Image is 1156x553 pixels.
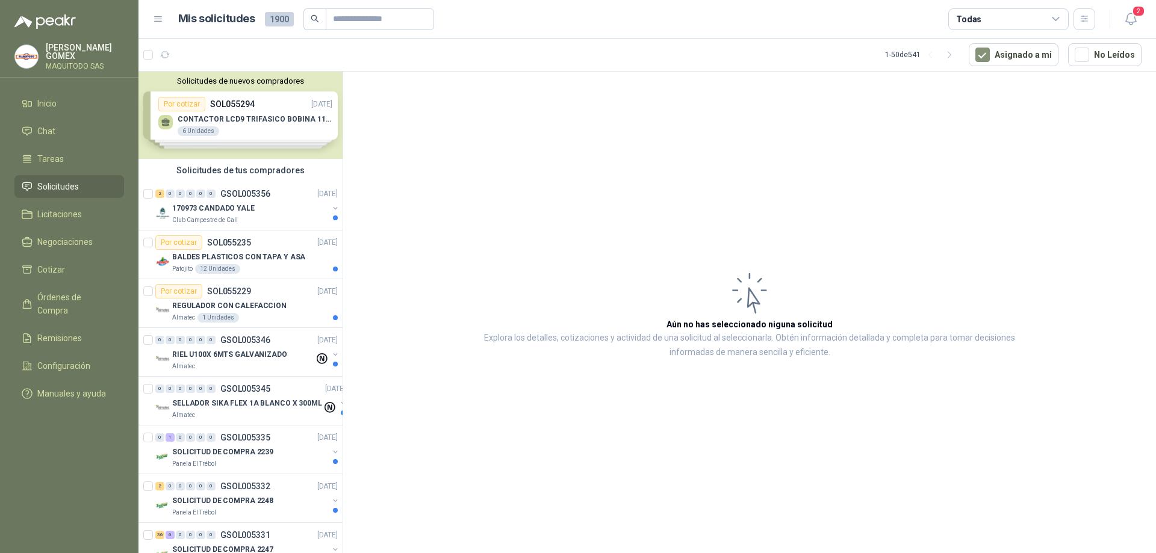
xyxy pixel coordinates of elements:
[186,531,195,539] div: 0
[14,14,76,29] img: Logo peakr
[37,387,106,400] span: Manuales y ayuda
[14,175,124,198] a: Solicitudes
[207,433,216,442] div: 0
[172,349,287,360] p: RIEL U100X 6MTS GALVANIZADO
[207,238,251,247] p: SOL055235
[166,336,175,344] div: 0
[155,479,340,517] a: 2 0 0 0 0 0 GSOL005332[DATE] Company LogoSOLICITUD DE COMPRA 2248Panela El Trébol
[220,433,270,442] p: GSOL005335
[155,284,202,298] div: Por cotizar
[220,336,270,344] p: GSOL005346
[176,482,185,490] div: 0
[155,190,164,198] div: 2
[186,433,195,442] div: 0
[37,332,82,345] span: Remisiones
[155,235,202,250] div: Por cotizar
[138,230,343,279] a: Por cotizarSOL055235[DATE] Company LogoBALDES PLASTICOS CON TAPA Y ASAPatojito12 Unidades
[317,188,338,200] p: [DATE]
[14,382,124,405] a: Manuales y ayuda
[172,300,287,312] p: REGULADOR CON CALEFACCION
[1132,5,1145,17] span: 2
[155,382,348,420] a: 0 0 0 0 0 0 GSOL005345[DATE] Company LogoSELLADOR SIKA FLEX 1A BLANCO X 300MLAlmatec
[220,385,270,393] p: GSOL005345
[172,446,273,458] p: SOLICITUD DE COMPRA 2239
[196,482,205,490] div: 0
[46,43,124,60] p: [PERSON_NAME] GOMEX
[14,258,124,281] a: Cotizar
[178,10,255,28] h1: Mis solicitudes
[195,264,240,274] div: 12 Unidades
[166,482,175,490] div: 0
[186,482,195,490] div: 0
[207,287,251,295] p: SOL055229
[166,385,175,393] div: 0
[172,252,305,263] p: BALDES PLASTICOS CON TAPA Y ASA
[176,433,185,442] div: 0
[885,45,959,64] div: 1 - 50 de 541
[196,433,205,442] div: 0
[166,433,175,442] div: 1
[317,286,338,297] p: [DATE]
[37,97,57,110] span: Inicio
[196,385,205,393] div: 0
[172,203,255,214] p: 170973 CANDADO YALE
[207,482,216,490] div: 0
[176,531,185,539] div: 0
[220,190,270,198] p: GSOL005356
[15,45,38,68] img: Company Logo
[138,279,343,328] a: Por cotizarSOL055229[DATE] Company LogoREGULADOR CON CALEFACCIONAlmatec1 Unidades
[207,190,216,198] div: 0
[166,531,175,539] div: 6
[138,159,343,182] div: Solicitudes de tus compradores
[464,331,1036,360] p: Explora los detalles, cotizaciones y actividad de una solicitud al seleccionarla. Obtén informaci...
[176,385,185,393] div: 0
[172,459,216,469] p: Panela El Trébol
[196,190,205,198] div: 0
[37,180,79,193] span: Solicitudes
[317,432,338,443] p: [DATE]
[172,495,273,507] p: SOLICITUD DE COMPRA 2248
[155,303,170,318] img: Company Logo
[155,482,164,490] div: 2
[14,147,124,170] a: Tareas
[155,430,340,469] a: 0 1 0 0 0 0 GSOL005335[DATE] Company LogoSOLICITUD DE COMPRA 2239Panela El Trébol
[155,385,164,393] div: 0
[37,291,113,317] span: Órdenes de Compra
[155,450,170,464] img: Company Logo
[172,313,195,323] p: Almatec
[155,433,164,442] div: 0
[172,264,193,274] p: Patojito
[14,327,124,350] a: Remisiones
[197,313,239,323] div: 1 Unidades
[186,385,195,393] div: 0
[14,286,124,322] a: Órdenes de Compra
[172,508,216,517] p: Panela El Trébol
[667,318,833,331] h3: Aún no has seleccionado niguna solicitud
[155,333,340,371] a: 0 0 0 0 0 0 GSOL005346[DATE] Company LogoRIEL U100X 6MTS GALVANIZADOAlmatec
[317,530,338,541] p: [DATE]
[155,336,164,344] div: 0
[176,190,185,198] div: 0
[956,13,981,26] div: Todas
[37,125,55,138] span: Chat
[196,336,205,344] div: 0
[207,531,216,539] div: 0
[155,498,170,513] img: Company Logo
[172,398,322,409] p: SELLADOR SIKA FLEX 1A BLANCO X 300ML
[155,531,164,539] div: 36
[186,336,195,344] div: 0
[317,481,338,492] p: [DATE]
[265,12,294,26] span: 1900
[46,63,124,70] p: MAQUITODO SAS
[155,352,170,366] img: Company Logo
[1068,43,1142,66] button: No Leídos
[220,531,270,539] p: GSOL005331
[172,215,238,225] p: Club Campestre de Cali
[1120,8,1142,30] button: 2
[138,72,343,159] div: Solicitudes de nuevos compradoresPor cotizarSOL055294[DATE] CONTACTOR LCD9 TRIFASICO BOBINA 110V ...
[37,359,90,372] span: Configuración
[37,235,93,249] span: Negociaciones
[14,203,124,226] a: Licitaciones
[311,14,319,23] span: search
[143,76,338,85] button: Solicitudes de nuevos compradores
